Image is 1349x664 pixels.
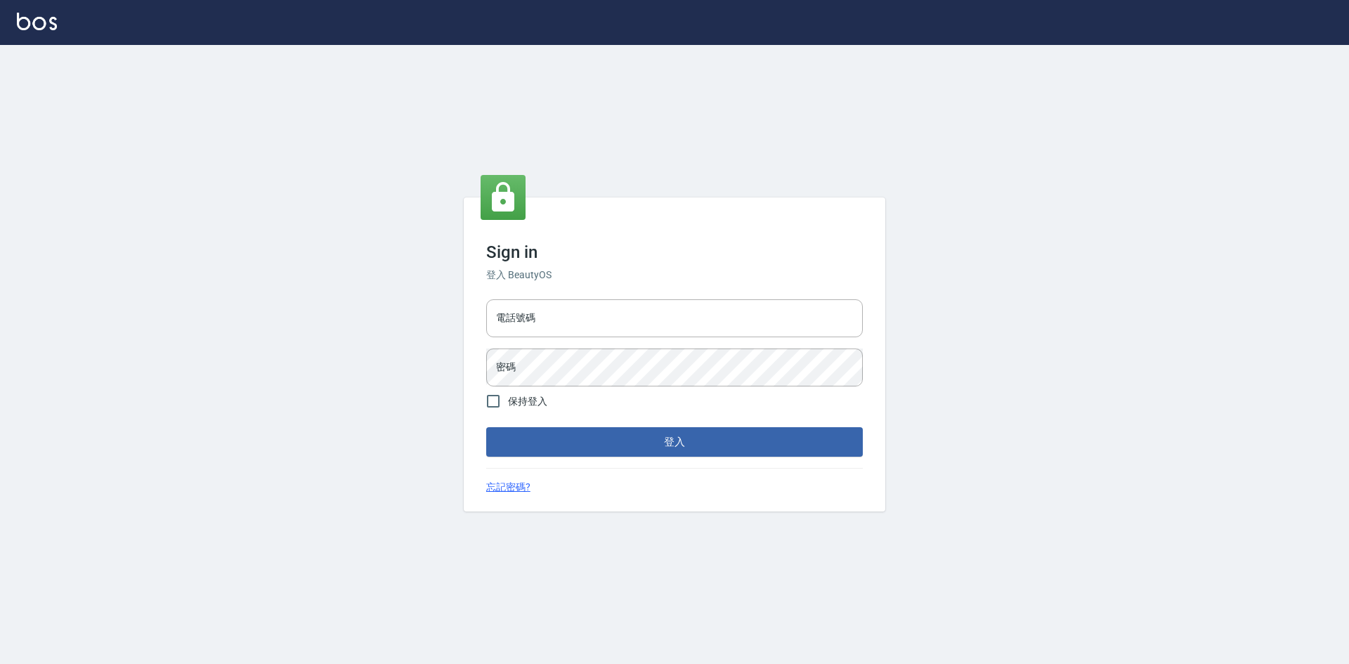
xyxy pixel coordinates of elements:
h6: 登入 BeautyOS [486,268,863,282]
img: Logo [17,13,57,30]
button: 登入 [486,427,863,457]
h3: Sign in [486,242,863,262]
span: 保持登入 [508,394,547,409]
a: 忘記密碼? [486,480,530,495]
